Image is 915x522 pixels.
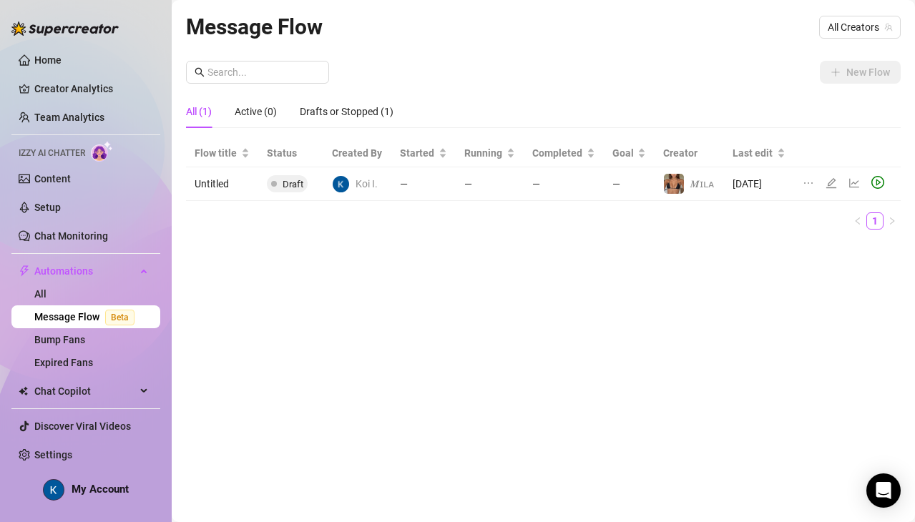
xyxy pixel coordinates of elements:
[258,139,323,167] th: Status
[884,212,901,230] button: right
[655,139,724,167] th: Creator
[186,104,212,119] div: All (1)
[19,147,85,160] span: Izzy AI Chatter
[524,139,604,167] th: Completed
[34,420,131,432] a: Discover Viral Videos
[867,213,883,229] a: 1
[333,176,349,192] img: Koi Inc
[283,179,303,189] span: Draft
[72,483,129,496] span: My Account
[884,23,893,31] span: team
[195,67,205,77] span: search
[11,21,119,36] img: logo-BBDzfeDw.svg
[664,174,684,194] img: 𝑴ɪʟᴀ
[186,139,258,167] th: Flow title
[91,141,113,162] img: AI Chatter
[456,167,524,201] td: —
[391,139,456,167] th: Started
[884,212,901,230] li: Next Page
[34,311,140,322] a: Message FlowBeta
[820,61,901,84] button: New Flow
[612,145,635,161] span: Goal
[848,177,860,189] span: line-chart
[803,177,814,189] span: ellipsis
[888,217,896,225] span: right
[849,212,866,230] li: Previous Page
[849,212,866,230] button: left
[604,139,655,167] th: Goal
[300,104,393,119] div: Drafts or Stopped (1)
[456,139,524,167] th: Running
[34,449,72,461] a: Settings
[207,64,321,80] input: Search...
[400,145,436,161] span: Started
[524,167,604,201] td: —
[34,54,62,66] a: Home
[34,357,93,368] a: Expired Fans
[828,16,892,38] span: All Creators
[34,334,85,345] a: Bump Fans
[733,145,774,161] span: Last edit
[34,202,61,213] a: Setup
[826,177,837,189] span: edit
[34,112,104,123] a: Team Analytics
[391,167,456,201] td: —
[464,145,504,161] span: Running
[34,288,47,300] a: All
[195,145,238,161] span: Flow title
[356,176,378,192] span: Koi I.
[186,10,323,44] article: Message Flow
[105,310,134,325] span: Beta
[34,77,149,100] a: Creator Analytics
[532,145,584,161] span: Completed
[690,178,714,189] span: 𝑴ɪʟᴀ
[34,173,71,184] a: Content
[323,139,392,167] th: Created By
[34,230,108,242] a: Chat Monitoring
[44,480,64,500] img: ACg8ocKtNY22O1USy5w3J-U_qkGrwgtgyagr4bEe5czvyXv7RDeI6w=s96-c
[871,176,884,189] span: play-circle
[866,473,901,508] div: Open Intercom Messenger
[724,167,794,201] td: [DATE]
[186,167,258,201] td: Untitled
[19,386,28,396] img: Chat Copilot
[853,217,862,225] span: left
[34,260,136,282] span: Automations
[724,139,794,167] th: Last edit
[866,212,884,230] li: 1
[19,265,30,277] span: thunderbolt
[235,104,277,119] div: Active (0)
[604,167,655,201] td: —
[34,380,136,403] span: Chat Copilot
